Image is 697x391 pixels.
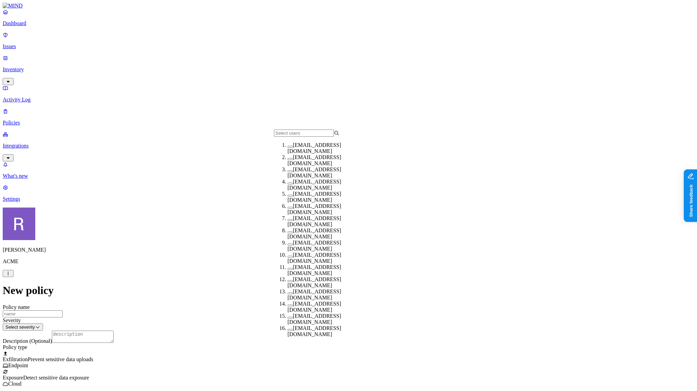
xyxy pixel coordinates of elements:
[287,215,341,227] span: [EMAIL_ADDRESS][DOMAIN_NAME]
[274,130,334,137] input: Select users
[287,179,341,191] span: [EMAIL_ADDRESS][DOMAIN_NAME]
[3,363,694,369] div: Endpoint
[287,289,341,300] span: [EMAIL_ADDRESS][DOMAIN_NAME]
[287,240,341,252] span: [EMAIL_ADDRESS][DOMAIN_NAME]
[3,344,27,350] label: Policy type
[3,284,694,297] h1: New policy
[3,258,694,265] p: ACME
[3,247,694,253] p: [PERSON_NAME]
[287,142,341,154] span: [EMAIL_ADDRESS][DOMAIN_NAME]
[287,167,341,178] span: [EMAIL_ADDRESS][DOMAIN_NAME]
[3,375,23,380] span: Exposure
[287,228,341,239] span: [EMAIL_ADDRESS][DOMAIN_NAME]
[287,313,341,325] span: [EMAIL_ADDRESS][DOMAIN_NAME]
[3,310,63,317] input: name
[3,131,694,160] a: Integrations
[3,43,694,50] p: Issues
[3,196,694,202] p: Settings
[3,97,694,103] p: Activity Log
[3,3,694,9] a: MIND
[3,338,52,344] label: Description (Optional)
[287,276,341,288] span: [EMAIL_ADDRESS][DOMAIN_NAME]
[28,356,93,362] span: Prevent sensitive data uploads
[3,20,694,26] p: Dashboard
[3,85,694,103] a: Activity Log
[3,66,694,73] p: Inventory
[3,143,694,149] p: Integrations
[3,173,694,179] p: What's new
[3,161,694,179] a: What's new
[3,32,694,50] a: Issues
[3,356,28,362] span: Exfiltration
[287,252,341,264] span: [EMAIL_ADDRESS][DOMAIN_NAME]
[3,184,694,202] a: Settings
[287,325,341,337] span: [EMAIL_ADDRESS][DOMAIN_NAME]
[287,203,341,215] span: [EMAIL_ADDRESS][DOMAIN_NAME]
[3,304,30,310] label: Policy name
[3,381,694,387] div: Cloud
[3,317,21,323] label: Severity
[3,9,694,26] a: Dashboard
[23,375,89,380] span: Detect sensitive data exposure
[3,3,23,9] img: MIND
[3,108,694,126] a: Policies
[3,208,35,240] img: Rich Thompson
[287,301,341,313] span: [EMAIL_ADDRESS][DOMAIN_NAME]
[287,154,341,166] span: [EMAIL_ADDRESS][DOMAIN_NAME]
[3,55,694,84] a: Inventory
[287,264,341,276] span: [EMAIL_ADDRESS][DOMAIN_NAME]
[287,191,341,203] span: [EMAIL_ADDRESS][DOMAIN_NAME]
[3,120,694,126] p: Policies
